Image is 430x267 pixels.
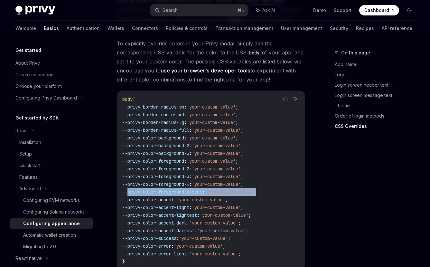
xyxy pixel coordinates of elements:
[15,46,41,54] h5: Get started
[19,150,32,158] div: Setup
[15,254,42,262] div: React native
[335,80,420,90] a: Login screen header text
[241,181,243,187] span: ;
[281,95,289,103] button: Copy the contents from the code block
[23,196,80,204] div: Configuring EVM networks
[364,7,389,14] span: Dashboard
[10,171,93,183] a: Features
[241,174,243,179] span: ;
[404,5,415,15] button: Toggle dark mode
[176,197,225,203] span: 'your-custom-value'
[23,243,56,251] div: Migrating to 2.0
[23,231,76,239] div: Automatic wallet creation
[67,21,100,36] a: Authentication
[122,135,184,141] span: --privy-color-background
[19,138,41,146] div: Installation
[44,21,59,36] a: Basics
[192,150,241,156] span: 'your-custom-value'
[15,82,62,90] div: Choose your platform
[10,81,93,92] a: Choose your platform
[10,69,93,81] a: Create an account
[174,243,223,249] span: 'your-custom-value'
[291,95,300,103] button: Ask AI
[189,251,238,257] span: 'your-custom-value'
[236,135,238,141] span: ;
[122,166,189,172] span: --privy-color-foreground-2
[241,150,243,156] span: ;
[236,119,238,125] span: ;
[163,6,181,14] div: Search...
[236,104,238,110] span: ;
[122,212,197,218] span: --privy-color-accent-lightest
[15,127,28,135] div: React
[19,185,41,193] div: Advanced
[192,174,241,179] span: 'your-custom-value'
[15,59,40,67] div: About Privy
[192,143,241,148] span: 'your-custom-value'
[15,71,55,79] div: Create an account
[382,21,412,36] a: API reference
[192,166,241,172] span: 'your-custom-value'
[223,243,225,249] span: ;
[184,119,187,125] span: :
[184,112,187,118] span: :
[122,127,189,133] span: --privy-border-radius-full
[19,162,41,169] div: Quickstart
[15,114,59,122] h5: Get started by SDK
[187,220,189,226] span: :
[10,160,93,171] a: Quickstart
[202,189,205,195] span: :
[228,235,230,241] span: ;
[122,243,171,249] span: --privy-color-error
[171,243,174,249] span: :
[335,70,420,80] a: Logo
[205,189,254,195] span: 'your-custom-value'
[313,7,326,14] a: Demo
[197,212,200,218] span: :
[117,39,305,84] span: To explicitly override colors in your Privy modal, simply add the corresponding CSS variable for ...
[189,220,238,226] span: 'your-custom-value'
[189,205,192,210] span: :
[122,104,184,110] span: --privy-border-radius-sm
[189,181,192,187] span: :
[189,150,192,156] span: :
[236,112,238,118] span: ;
[122,174,189,179] span: --privy-color-foreground-3
[122,228,194,234] span: --privy-color-accent-darkest
[189,143,192,148] span: :
[122,197,174,203] span: --privy-color-accent
[356,21,374,36] a: Recipes
[254,189,256,195] span: ;
[192,205,241,210] span: 'your-custom-value'
[15,94,77,102] div: Configuring Privy Dashboard
[281,21,322,36] a: User management
[247,49,262,56] code: body
[19,173,38,181] div: Features
[122,143,189,148] span: --privy-color-background-2
[10,206,93,218] a: Configuring Solana networks
[122,112,184,118] span: --privy-border-radius-md
[122,96,133,102] span: body
[194,228,197,234] span: :
[122,189,202,195] span: --privy-color-foreground-accent
[10,137,93,148] a: Installation
[248,212,251,218] span: ;
[23,220,80,227] div: Configuring appearance
[225,197,228,203] span: ;
[122,158,184,164] span: --privy-color-foreground
[122,205,189,210] span: --privy-color-accent-light
[335,59,420,70] a: App name
[334,7,351,14] a: Support
[192,181,241,187] span: 'your-custom-value'
[122,150,189,156] span: --privy-color-background-3
[122,259,125,264] span: }
[187,112,236,118] span: 'your-custom-value'
[10,57,93,69] a: About Privy
[238,251,241,257] span: ;
[10,229,93,241] a: Automatic wallet creation
[335,100,420,111] a: Theme
[176,235,179,241] span: :
[241,127,243,133] span: ;
[192,127,241,133] span: 'your-custom-value'
[23,208,85,216] div: Configuring Solana networks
